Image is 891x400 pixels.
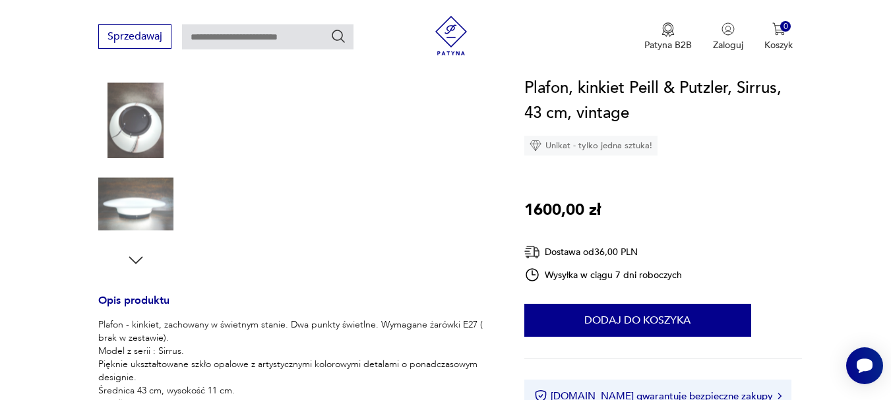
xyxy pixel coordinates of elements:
img: Zdjęcie produktu Plafon, kinkiet Peill & Putzler, Sirrus, 43 cm, vintage [98,82,173,157]
img: Ikona medalu [661,22,675,37]
img: Ikona strzałki w prawo [778,393,782,399]
button: Dodaj do koszyka [524,304,751,337]
div: Dostawa od 36,00 PLN [524,244,683,260]
h3: Opis produktu [98,297,493,318]
a: Sprzedawaj [98,33,171,42]
button: Zaloguj [713,22,743,51]
p: Koszyk [764,39,793,51]
button: Szukaj [330,28,346,44]
img: Ikona koszyka [772,22,785,36]
button: Sprzedawaj [98,24,171,49]
button: Patyna B2B [644,22,692,51]
div: Unikat - tylko jedna sztuka! [524,136,658,156]
img: Patyna - sklep z meblami i dekoracjami vintage [431,16,471,55]
button: 0Koszyk [764,22,793,51]
a: Ikona medaluPatyna B2B [644,22,692,51]
img: Ikona dostawy [524,244,540,260]
p: 1600,00 zł [524,198,601,223]
p: Zaloguj [713,39,743,51]
img: Ikonka użytkownika [722,22,735,36]
iframe: Smartsupp widget button [846,347,883,384]
img: Zdjęcie produktu Plafon, kinkiet Peill & Putzler, Sirrus, 43 cm, vintage [98,167,173,242]
div: Wysyłka w ciągu 7 dni roboczych [524,267,683,283]
p: Patyna B2B [644,39,692,51]
div: 0 [780,21,791,32]
img: Ikona diamentu [530,140,541,152]
h1: Plafon, kinkiet Peill & Putzler, Sirrus, 43 cm, vintage [524,76,803,126]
